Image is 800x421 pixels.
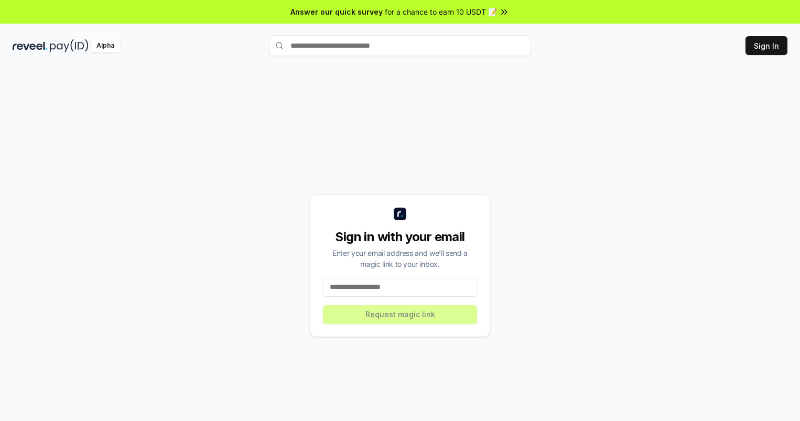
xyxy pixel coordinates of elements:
span: for a chance to earn 10 USDT 📝 [385,6,497,17]
img: reveel_dark [13,39,48,52]
img: logo_small [394,208,406,220]
button: Sign In [745,36,787,55]
div: Sign in with your email [323,229,477,245]
span: Answer our quick survey [290,6,383,17]
img: pay_id [50,39,89,52]
div: Enter your email address and we’ll send a magic link to your inbox. [323,247,477,269]
div: Alpha [91,39,120,52]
